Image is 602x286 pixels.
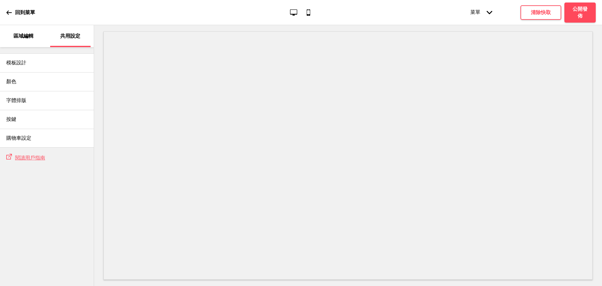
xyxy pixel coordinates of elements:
button: 清除快取 [520,5,561,20]
p: 區域編輯 [13,33,34,40]
h4: 顏色 [6,78,16,85]
h4: 模板設計 [6,59,26,66]
h4: 購物車設定 [6,135,31,142]
h4: 字體排版 [6,97,26,104]
a: 回到菜單 [6,4,35,21]
a: 閱讀用戶指南 [12,155,45,161]
h4: 按鍵 [6,116,16,123]
h4: 公開發佈 [571,6,589,19]
p: 共用設定 [60,33,80,40]
span: 閱讀用戶指南 [15,155,45,161]
button: 公開發佈 [564,3,596,23]
p: 回到菜單 [15,9,35,16]
h4: 清除快取 [531,9,551,16]
div: 菜單 [464,3,499,22]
